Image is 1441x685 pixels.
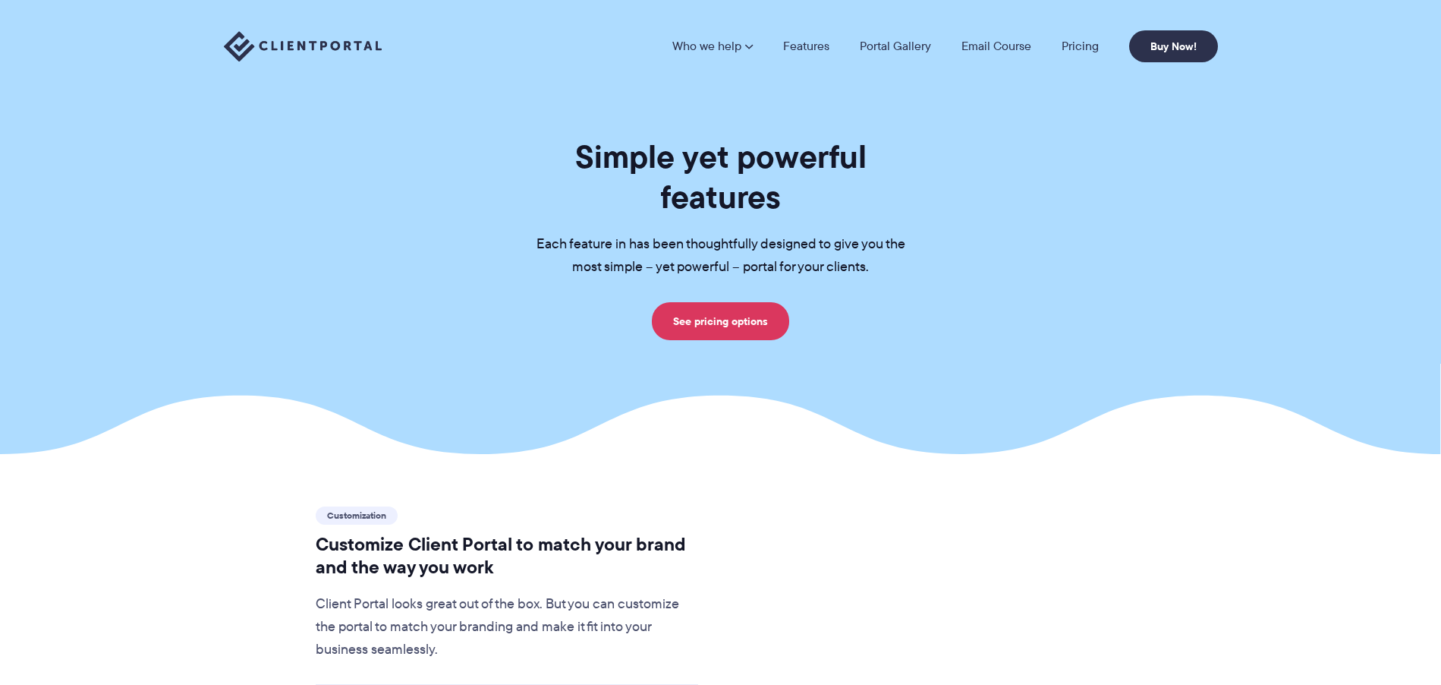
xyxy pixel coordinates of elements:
[512,137,930,217] h1: Simple yet powerful features
[652,302,789,340] a: See pricing options
[783,40,829,52] a: Features
[1062,40,1099,52] a: Pricing
[512,233,930,279] p: Each feature in has been thoughtfully designed to give you the most simple – yet powerful – porta...
[316,507,398,525] span: Customization
[860,40,931,52] a: Portal Gallery
[672,40,753,52] a: Who we help
[961,40,1031,52] a: Email Course
[316,593,699,661] p: Client Portal looks great out of the box. But you can customize the portal to match your branding...
[316,533,699,579] h2: Customize Client Portal to match your brand and the way you work
[1129,30,1218,62] a: Buy Now!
